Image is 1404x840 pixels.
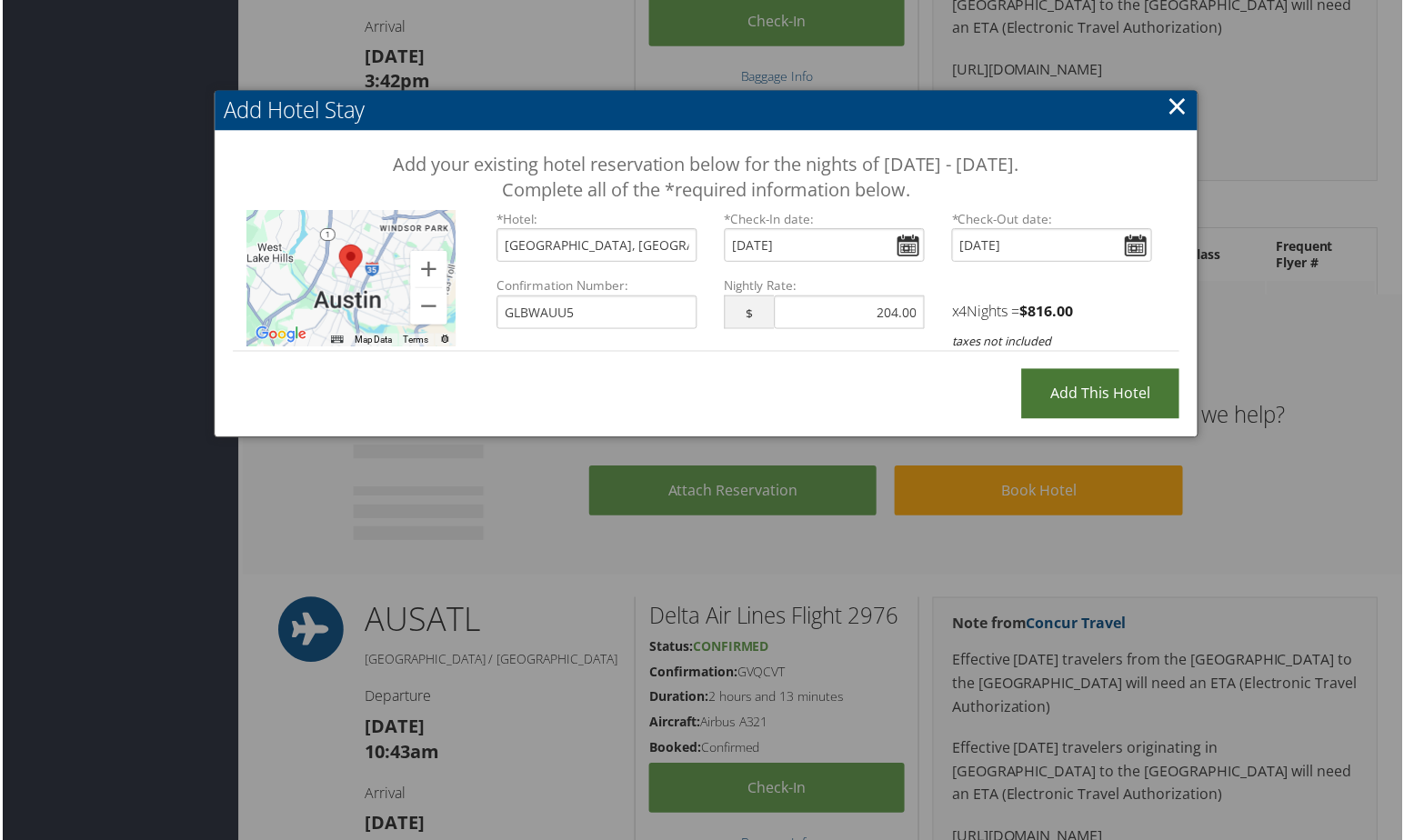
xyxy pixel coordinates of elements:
[284,153,1127,204] h3: Add your existing hotel reservation below for the nights of [DATE] - [DATE]. Complete all of the ...
[952,334,1052,350] i: taxes not included
[724,211,925,229] label: Check-In date:
[1168,88,1188,125] a: ×
[353,335,391,347] button: Map Data
[774,296,925,330] input: 0.00
[724,277,925,295] label: Nightly Rate:
[496,211,697,229] label: *Hotel:
[249,324,309,347] img: Google
[496,229,697,263] input: Search by hotel name and/or address
[496,277,697,295] label: Confirmation Number:
[337,245,361,279] div: AT&T Hotel and Conference Center
[724,296,774,330] span: $
[1022,370,1180,420] input: Add this Hotel
[952,302,1153,322] h4: x Nights =
[213,91,1198,131] h2: Add Hotel Stay
[438,335,449,345] a: Report errors in the road map or imagery to Google
[249,324,309,347] a: Open this area in Google Maps (opens a new window)
[409,252,446,288] button: Zoom in
[1020,302,1074,322] strong: $
[952,211,1153,229] label: Check-Out date:
[402,335,427,345] a: Terms (opens in new tab)
[959,302,968,322] span: 4
[329,335,342,347] button: Keyboard shortcuts
[1028,302,1074,322] span: 816.00
[409,289,446,325] button: Zoom out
